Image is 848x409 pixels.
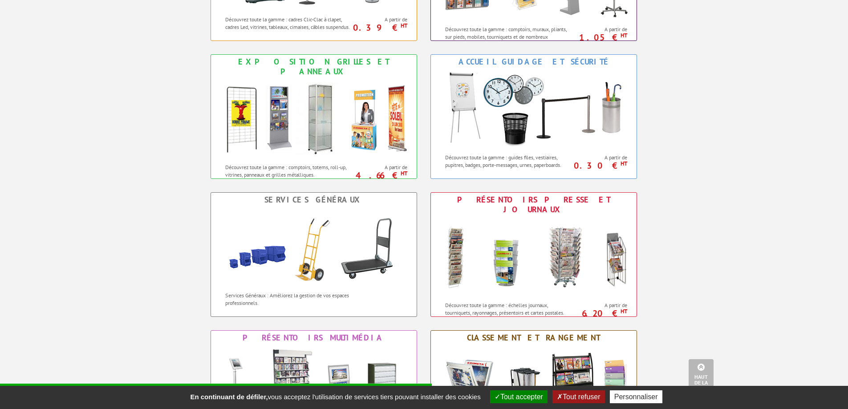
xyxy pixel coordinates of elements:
[350,173,408,178] p: 4.66 €
[570,35,628,40] p: 1.05 €
[225,163,352,178] p: Découvrez toute la gamme : comptoirs, totems, roll-up, vitrines, panneaux et grilles métalliques.
[213,195,414,205] div: Services Généraux
[570,163,628,168] p: 0.30 €
[445,301,572,316] p: Découvrez toute la gamme : échelles journaux, tourniquets, rayonnages, présentoirs et cartes post...
[570,311,628,316] p: 6.20 €
[216,79,412,159] img: Exposition Grilles et Panneaux
[490,390,548,403] button: Tout accepter
[430,192,637,317] a: Présentoirs Presse et Journaux Présentoirs Presse et Journaux Découvrez toute la gamme : échelles...
[211,192,417,317] a: Services Généraux Services Généraux Services Généraux : Améliorez la gestion de vos espaces profe...
[186,393,485,401] span: vous acceptez l'utilisation de services tiers pouvant installer des cookies
[436,69,632,149] img: Accueil Guidage et Sécurité
[621,308,627,315] sup: HT
[225,16,352,31] p: Découvrez toute la gamme : cadres Clic-Clac à clapet, cadres Led, vitrines, tableaux, cimaises, c...
[433,57,634,67] div: Accueil Guidage et Sécurité
[355,16,408,23] span: A partir de
[433,333,634,343] div: Classement et Rangement
[575,154,628,161] span: A partir de
[216,207,412,287] img: Services Généraux
[401,170,407,177] sup: HT
[190,393,268,401] strong: En continuant de défiler,
[213,333,414,343] div: Présentoirs Multimédia
[430,54,637,179] a: Accueil Guidage et Sécurité Accueil Guidage et Sécurité Découvrez toute la gamme : guides files, ...
[621,32,627,39] sup: HT
[445,25,572,48] p: Découvrez toute la gamme : comptoirs, muraux, pliants, sur pieds, mobiles, tourniquets et de nomb...
[610,390,662,403] button: Personnaliser (fenêtre modale)
[436,217,632,297] img: Présentoirs Presse et Journaux
[211,54,417,179] a: Exposition Grilles et Panneaux Exposition Grilles et Panneaux Découvrez toute la gamme : comptoir...
[401,22,407,29] sup: HT
[433,195,634,215] div: Présentoirs Presse et Journaux
[621,160,627,167] sup: HT
[355,164,408,171] span: A partir de
[225,292,352,307] p: Services Généraux : Améliorez la gestion de vos espaces professionnels.
[689,359,714,396] a: Haut de la page
[350,25,408,30] p: 0.39 €
[575,26,628,33] span: A partir de
[552,390,605,403] button: Tout refuser
[575,302,628,309] span: A partir de
[445,154,572,169] p: Découvrez toute la gamme : guides files, vestiaires, pupitres, badges, porte-messages, urnes, pap...
[213,57,414,77] div: Exposition Grilles et Panneaux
